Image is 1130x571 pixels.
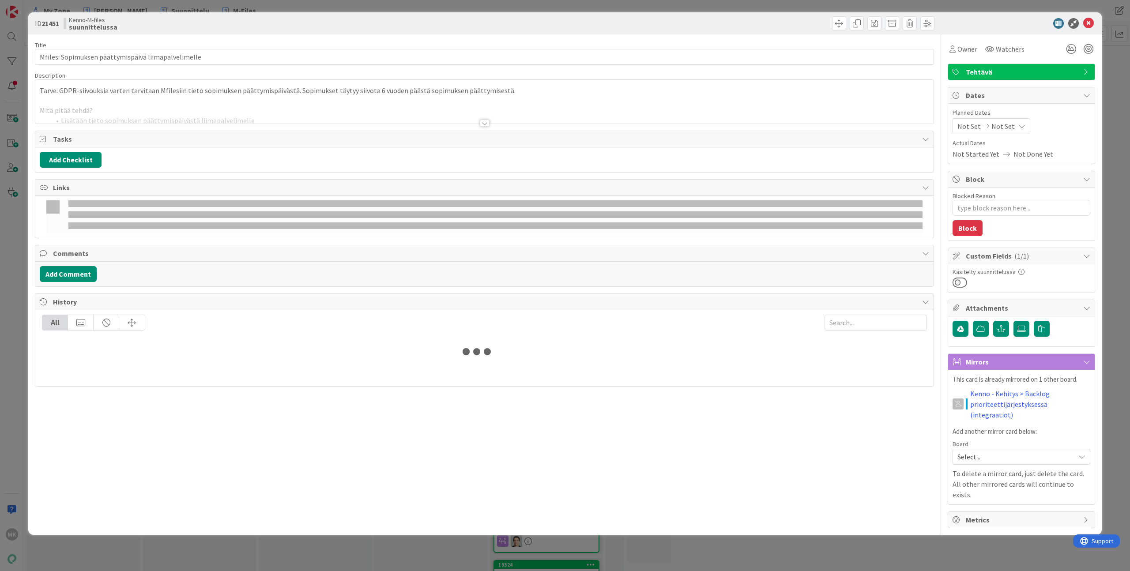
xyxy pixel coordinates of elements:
span: Not Done Yet [1013,149,1053,159]
button: Add Checklist [40,152,102,168]
span: Mirrors [966,357,1079,367]
button: Block [953,220,983,236]
span: Kenno-M-files [69,16,117,23]
div: All [42,315,68,330]
label: Title [35,41,46,49]
span: Comments [53,248,918,259]
span: Board [953,441,968,447]
span: Select... [957,451,1070,463]
span: Not Set [957,121,981,131]
span: Planned Dates [953,108,1090,117]
input: Search... [825,315,927,331]
label: Blocked Reason [953,192,995,200]
span: Actual Dates [953,139,1090,148]
span: Not Started Yet [953,149,999,159]
span: Metrics [966,515,1079,525]
span: Description [35,71,65,79]
span: ID [35,18,59,29]
span: Attachments [966,303,1079,313]
span: Custom Fields [966,251,1079,261]
b: 21451 [41,19,59,28]
span: ( 1/1 ) [1014,252,1029,260]
span: Tasks [53,134,918,144]
span: Tehtävä [966,67,1079,77]
b: suunnittelussa [69,23,117,30]
a: Kenno - Kehitys > Backlog prioriteettijärjestyksessä (integraatiot) [970,388,1090,420]
span: Dates [966,90,1079,101]
p: This card is already mirrored on 1 other board. [953,375,1090,385]
div: Käsitelty suunnittelussa [953,269,1090,275]
span: Block [966,174,1079,184]
span: Links [53,182,918,193]
p: Tarve: GDPR-siivouksia varten tarvitaan Mfilesiin tieto sopimuksen päättymispäivästä. Sopimukset ... [40,86,929,96]
p: To delete a mirror card, just delete the card. All other mirrored cards will continue to exists. [953,468,1090,500]
span: Not Set [991,121,1015,131]
input: type card name here... [35,49,934,65]
span: Owner [957,44,977,54]
button: Add Comment [40,266,97,282]
span: Watchers [996,44,1025,54]
span: Support [19,1,40,12]
p: Add another mirror card below: [953,427,1090,437]
span: History [53,297,918,307]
